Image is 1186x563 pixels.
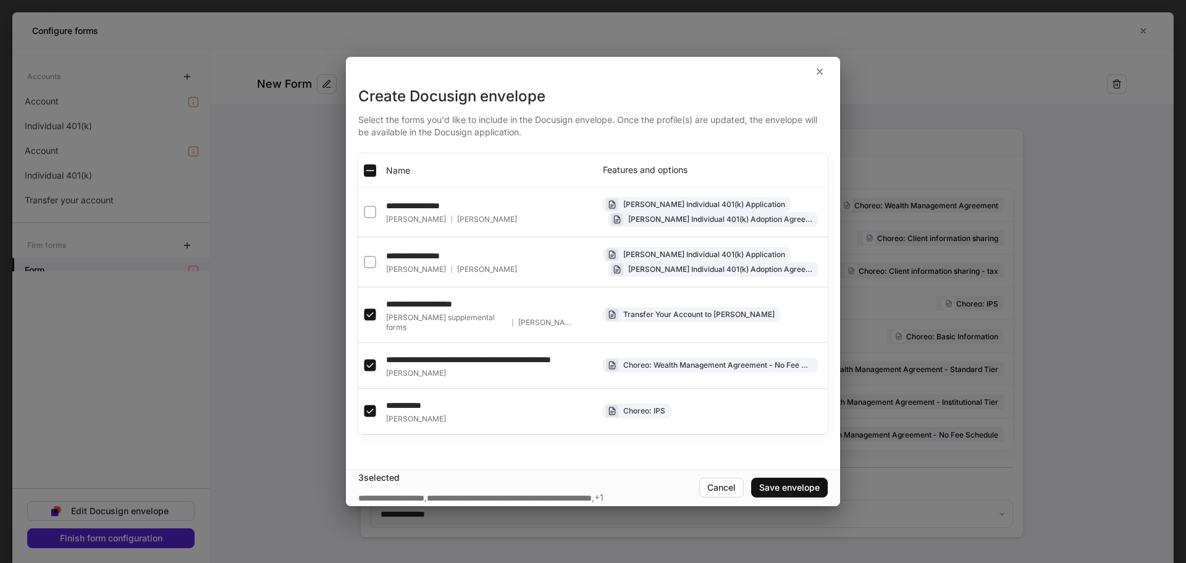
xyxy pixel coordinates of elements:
[386,414,446,424] span: [PERSON_NAME]
[358,472,699,484] div: 3 selected
[623,198,785,210] div: [PERSON_NAME] Individual 401(k) Application
[594,491,604,504] span: +1
[358,87,828,106] div: Create Docusign envelope
[457,265,517,274] span: [PERSON_NAME]
[358,491,604,504] div: , ,
[593,153,828,187] th: Features and options
[759,483,820,492] div: Save envelope
[457,214,517,224] span: [PERSON_NAME]
[386,164,410,177] span: Name
[751,478,828,497] button: Save envelope
[358,106,828,138] div: Select the forms you'd like to include in the Docusign envelope. Once the profile(s) are updated,...
[623,248,785,260] div: [PERSON_NAME] Individual 401(k) Application
[386,313,573,332] div: [PERSON_NAME] supplemental forms
[707,483,736,492] div: Cancel
[623,308,775,320] div: Transfer Your Account to [PERSON_NAME]
[623,359,812,371] div: Choreo: Wealth Management Agreement - No Fee Schedule
[628,263,812,275] div: [PERSON_NAME] Individual 401(k) Adoption Agreement (REG30724-07)
[699,478,744,497] button: Cancel
[386,265,517,274] div: [PERSON_NAME]
[386,368,446,378] span: [PERSON_NAME]
[628,213,812,225] div: [PERSON_NAME] Individual 401(k) Adoption Agreement (REG30724-07)
[518,318,573,328] span: [PERSON_NAME]
[623,405,665,417] div: Choreo: IPS
[386,214,517,224] div: [PERSON_NAME]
